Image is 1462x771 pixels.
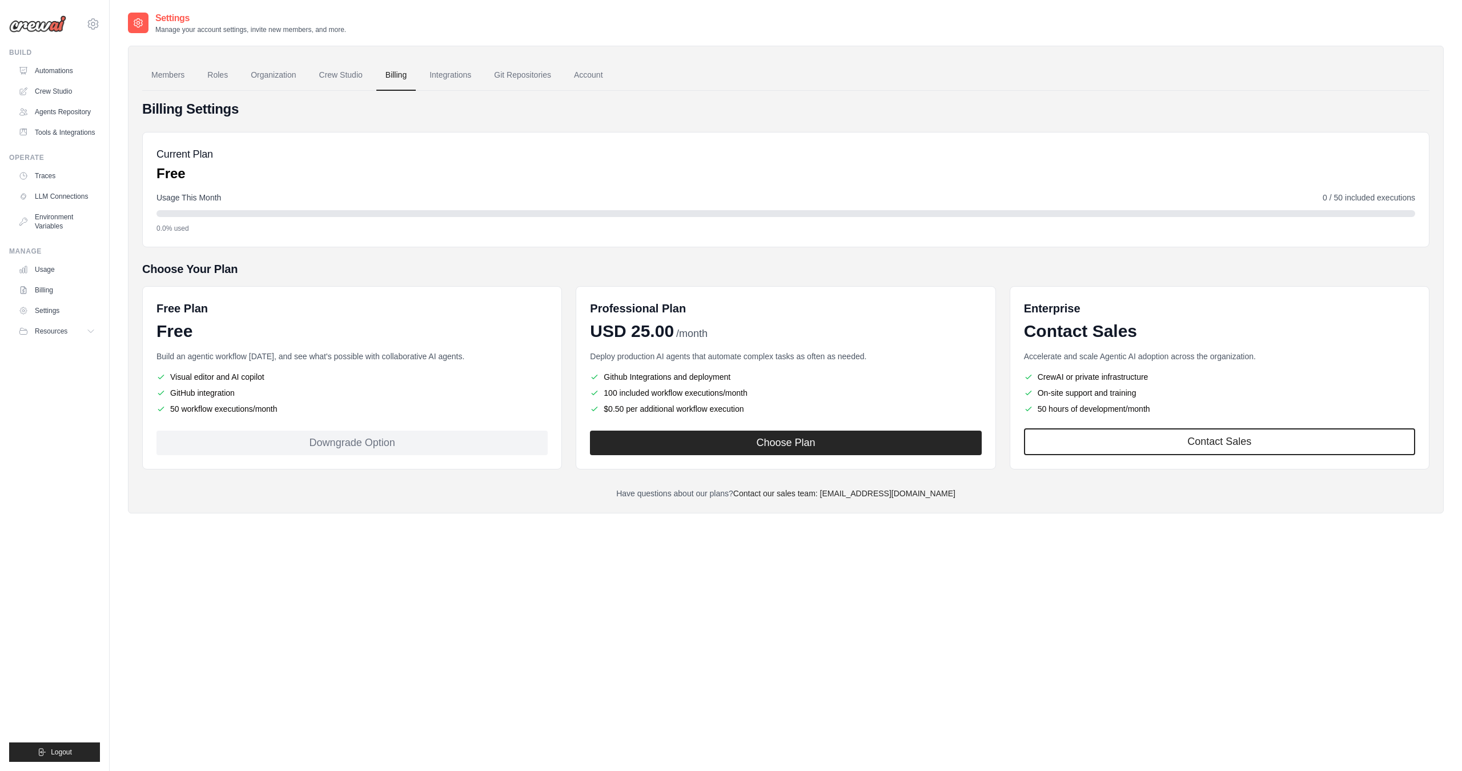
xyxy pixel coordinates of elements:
a: Environment Variables [14,208,100,235]
div: Operate [9,153,100,162]
a: Tools & Integrations [14,123,100,142]
li: Visual editor and AI copilot [156,371,548,383]
span: 0 / 50 included executions [1323,192,1415,203]
a: Billing [376,60,416,91]
div: Manage [9,247,100,256]
li: On-site support and training [1024,387,1415,399]
button: Choose Plan [590,431,981,455]
p: Manage your account settings, invite new members, and more. [155,25,346,34]
p: Have questions about our plans? [142,488,1429,499]
a: Organization [242,60,305,91]
button: Resources [14,322,100,340]
h4: Billing Settings [142,100,1429,118]
h2: Settings [155,11,346,25]
a: Account [565,60,612,91]
a: Traces [14,167,100,185]
a: Automations [14,62,100,80]
h6: Free Plan [156,300,208,316]
a: Git Repositories [485,60,560,91]
span: Resources [35,327,67,336]
a: Integrations [420,60,480,91]
a: Contact Sales [1024,428,1415,455]
li: $0.50 per additional workflow execution [590,403,981,415]
span: Usage This Month [156,192,221,203]
h5: Current Plan [156,146,213,162]
li: GitHub integration [156,387,548,399]
a: Contact our sales team: [EMAIL_ADDRESS][DOMAIN_NAME] [733,489,955,498]
img: Logo [9,15,66,33]
span: 0.0% used [156,224,189,233]
li: 50 hours of development/month [1024,403,1415,415]
li: 50 workflow executions/month [156,403,548,415]
span: Logout [51,748,72,757]
li: Github Integrations and deployment [590,371,981,383]
a: Crew Studio [14,82,100,101]
div: Free [156,321,548,342]
div: Build [9,48,100,57]
li: 100 included workflow executions/month [590,387,981,399]
a: Roles [198,60,237,91]
a: Members [142,60,194,91]
button: Logout [9,742,100,762]
h5: Choose Your Plan [142,261,1429,277]
p: Deploy production AI agents that automate complex tasks as often as needed. [590,351,981,362]
h6: Professional Plan [590,300,686,316]
div: Downgrade Option [156,431,548,455]
p: Accelerate and scale Agentic AI adoption across the organization. [1024,351,1415,362]
a: LLM Connections [14,187,100,206]
a: Crew Studio [310,60,372,91]
span: USD 25.00 [590,321,674,342]
h6: Enterprise [1024,300,1415,316]
p: Free [156,164,213,183]
span: /month [676,326,708,342]
a: Usage [14,260,100,279]
a: Agents Repository [14,103,100,121]
a: Settings [14,302,100,320]
p: Build an agentic workflow [DATE], and see what's possible with collaborative AI agents. [156,351,548,362]
div: Contact Sales [1024,321,1415,342]
a: Billing [14,281,100,299]
li: CrewAI or private infrastructure [1024,371,1415,383]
